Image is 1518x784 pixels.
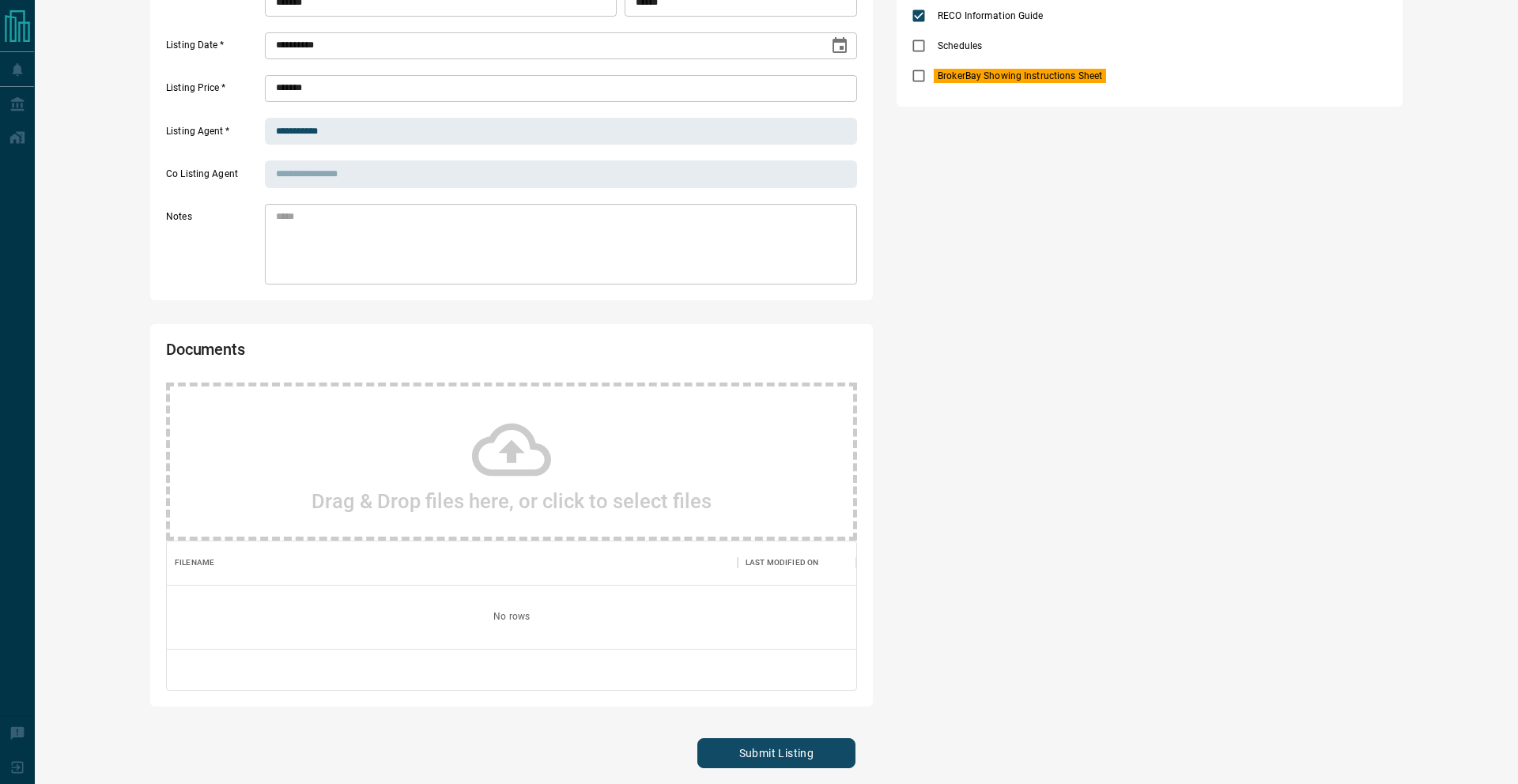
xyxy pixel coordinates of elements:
span: Schedules [934,39,986,53]
button: Choose date, selected date is Sep 16, 2025 [824,30,855,62]
label: Co Listing Agent [166,168,261,188]
span: RECO Information Guide [934,9,1047,23]
span: BrokerBay Showing Instructions Sheet [934,69,1106,83]
h2: Drag & Drop files here, or click to select files [312,489,712,513]
label: Listing Price [166,81,261,102]
label: Listing Agent [166,125,261,145]
label: Listing Date [166,39,261,59]
div: Drag & Drop files here, or click to select files [166,383,857,541]
div: Filename [175,541,214,585]
div: Last Modified On [746,541,818,585]
div: Filename [167,541,738,585]
h2: Documents [166,340,580,367]
button: Submit Listing [697,738,855,768]
div: Last Modified On [738,541,856,585]
label: Notes [166,210,261,285]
